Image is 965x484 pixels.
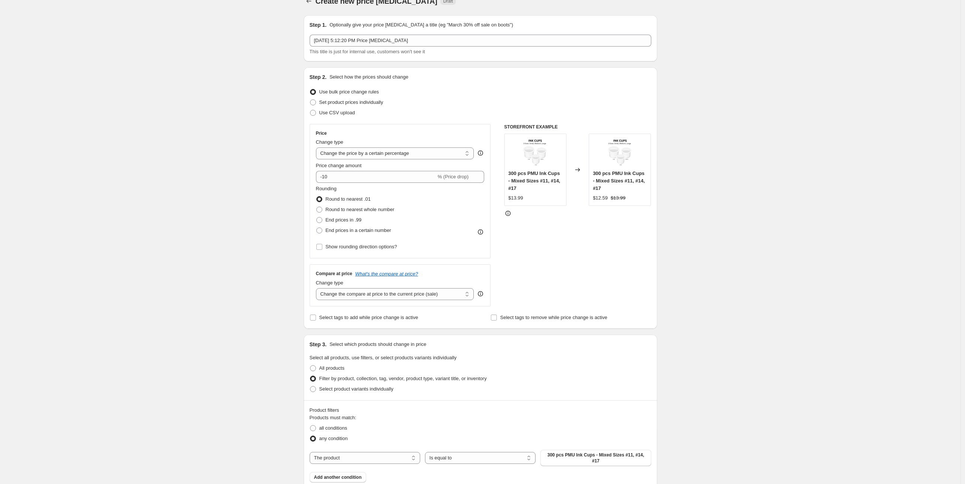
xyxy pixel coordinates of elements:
[316,271,352,277] h3: Compare at price
[310,355,457,360] span: Select all products, use filters, or select products variants individually
[508,171,560,191] span: 300 pcs PMU Ink Cups - Mixed Sizes #11, #14, #17
[316,139,343,145] span: Change type
[508,194,523,202] div: $13.99
[326,196,371,202] span: Round to nearest .01
[319,365,345,371] span: All products
[504,124,651,130] h6: STOREFRONT EXAMPLE
[319,99,383,105] span: Set product prices individually
[310,35,651,47] input: 30% off holiday sale
[319,89,379,95] span: Use bulk price change rules
[329,73,408,81] p: Select how the prices should change
[319,315,418,320] span: Select tags to add while price change is active
[593,194,608,202] div: $12.59
[319,376,487,381] span: Filter by product, collection, tag, vendor, product type, variant title, or inventory
[438,174,469,179] span: % (Price drop)
[310,341,327,348] h2: Step 3.
[326,244,397,249] span: Show rounding direction options?
[316,130,327,136] h3: Price
[310,21,327,29] h2: Step 1.
[355,271,418,277] button: What's the compare at price?
[477,290,484,297] div: help
[520,138,550,168] img: 300-pcs-PMU-Ink-Cups-Mixed-Sizes_80x.png
[605,138,635,168] img: 300-pcs-PMU-Ink-Cups-Mixed-Sizes_80x.png
[326,207,394,212] span: Round to nearest whole number
[316,280,343,286] span: Change type
[329,21,513,29] p: Optionally give your price [MEDICAL_DATA] a title (eg "March 30% off sale on boots")
[316,171,436,183] input: -15
[326,227,391,233] span: End prices in a certain number
[316,163,362,168] span: Price change amount
[310,472,366,483] button: Add another condition
[310,415,357,420] span: Products must match:
[545,452,646,464] span: 300 pcs PMU Ink Cups - Mixed Sizes #11, #14, #17
[593,171,645,191] span: 300 pcs PMU Ink Cups - Mixed Sizes #11, #14, #17
[319,110,355,115] span: Use CSV upload
[316,186,337,191] span: Rounding
[310,49,425,54] span: This title is just for internal use, customers won't see it
[319,386,393,392] span: Select product variants individually
[611,194,626,202] strike: $13.99
[314,474,362,480] span: Add another condition
[319,436,348,441] span: any condition
[326,217,362,223] span: End prices in .99
[310,73,327,81] h2: Step 2.
[540,450,651,466] button: 300 pcs PMU Ink Cups - Mixed Sizes #11, #14, #17
[329,341,426,348] p: Select which products should change in price
[477,149,484,157] div: help
[319,425,347,431] span: all conditions
[310,407,651,414] div: Product filters
[500,315,607,320] span: Select tags to remove while price change is active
